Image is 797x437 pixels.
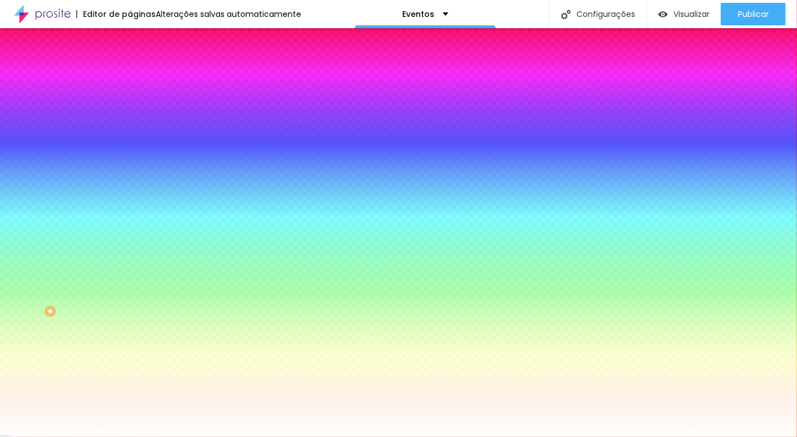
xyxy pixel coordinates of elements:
div: Alterações salvas automaticamente [156,10,301,18]
p: Eventos [402,10,434,18]
span: Visualizar [673,10,710,19]
img: view-1.svg [658,10,668,19]
button: Publicar [721,3,786,25]
img: Icone [561,10,571,19]
div: Editor de páginas [76,10,156,18]
button: Visualizar [647,3,721,25]
span: Publicar [738,10,769,19]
